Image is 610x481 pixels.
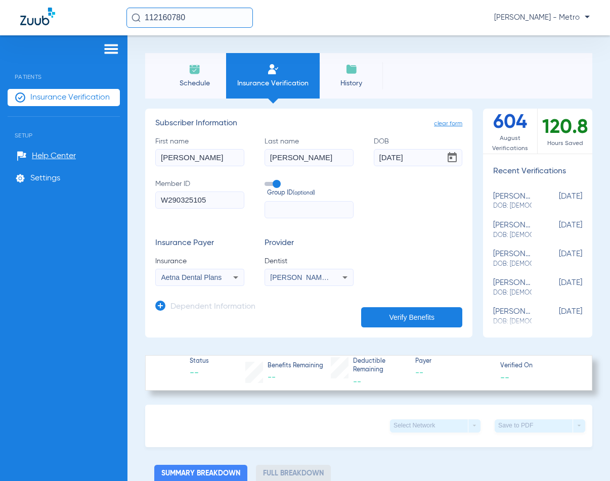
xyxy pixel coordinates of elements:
[132,13,141,22] img: Search Icon
[30,92,110,103] span: Insurance Verification
[493,260,532,269] span: DOB: [DEMOGRAPHIC_DATA]
[493,192,532,211] div: [PERSON_NAME]
[353,357,407,375] span: Deductible Remaining
[189,63,201,75] img: Schedule
[415,367,491,379] span: --
[483,133,537,154] span: August Verifications
[483,167,592,177] h3: Recent Verifications
[532,192,582,211] span: [DATE]
[265,149,354,166] input: Last name
[155,256,244,266] span: Insurance
[190,367,209,379] span: --
[353,378,361,386] span: --
[538,109,592,154] div: 120.8
[8,58,120,80] span: Patients
[268,373,276,381] span: --
[493,288,532,298] span: DOB: [DEMOGRAPHIC_DATA]
[532,307,582,326] span: [DATE]
[442,148,462,168] button: Open calendar
[327,78,375,88] span: History
[500,372,509,382] span: --
[493,231,532,240] span: DOB: [DEMOGRAPHIC_DATA]
[293,189,315,198] small: (optional)
[434,119,462,129] span: clear form
[17,151,76,161] a: Help Center
[361,307,462,327] button: Verify Benefits
[126,8,253,28] input: Search for patients
[155,149,244,166] input: First name
[265,238,354,249] h3: Provider
[559,432,610,481] iframe: Chat Widget
[30,173,60,183] span: Settings
[374,136,463,166] label: DOB
[32,151,76,161] span: Help Center
[155,179,244,218] label: Member ID
[265,256,354,266] span: Dentist
[345,63,358,75] img: History
[270,273,370,281] span: [PERSON_NAME] 1528407517
[493,221,532,239] div: [PERSON_NAME]
[268,362,323,371] span: Benefits Remaining
[532,250,582,268] span: [DATE]
[374,149,463,166] input: DOBOpen calendar
[538,138,592,149] span: Hours Saved
[190,357,209,366] span: Status
[493,307,532,326] div: [PERSON_NAME]
[170,78,219,88] span: Schedule
[8,117,120,139] span: Setup
[103,43,119,55] img: hamburger-icon
[493,278,532,297] div: [PERSON_NAME]
[483,109,538,154] div: 604
[532,221,582,239] span: [DATE]
[493,250,532,268] div: [PERSON_NAME]
[494,13,590,23] span: [PERSON_NAME] - Metro
[532,278,582,297] span: [DATE]
[267,189,354,198] span: Group ID
[155,191,244,209] input: Member ID
[155,238,244,249] h3: Insurance Payer
[415,357,491,366] span: Payer
[500,362,576,371] span: Verified On
[234,78,312,88] span: Insurance Verification
[161,273,222,281] span: Aetna Dental Plans
[20,8,55,25] img: Zuub Logo
[155,119,462,129] h3: Subscriber Information
[265,136,354,166] label: Last name
[170,302,255,312] h3: Dependent Information
[267,63,279,75] img: Manual Insurance Verification
[493,202,532,211] span: DOB: [DEMOGRAPHIC_DATA]
[155,136,244,166] label: First name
